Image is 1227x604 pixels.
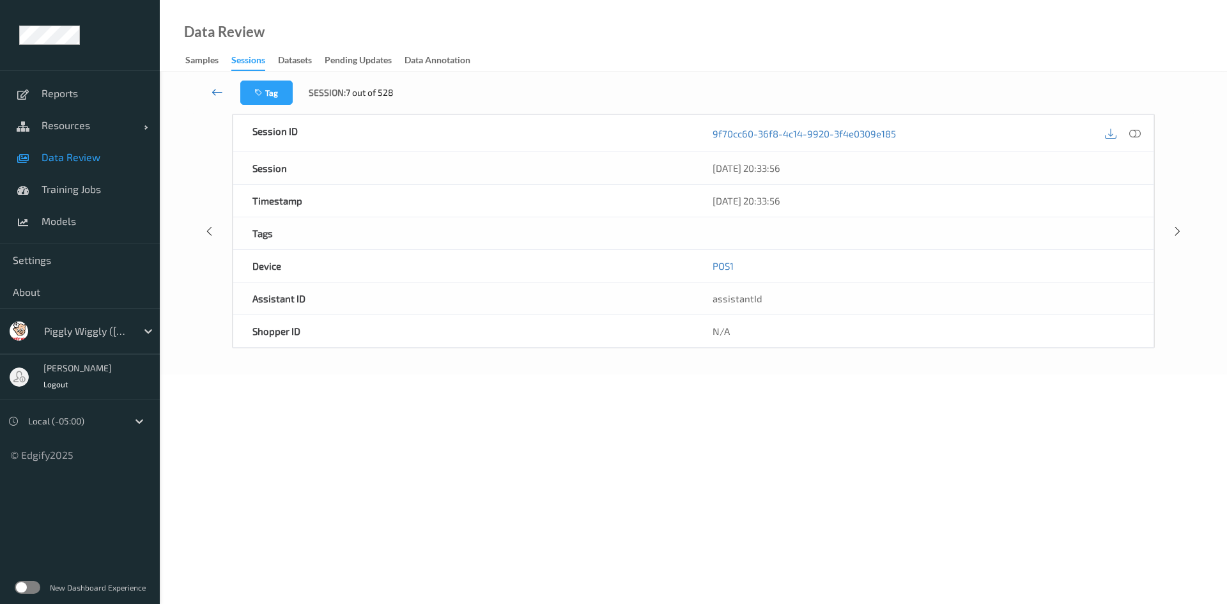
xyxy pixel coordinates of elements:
a: Datasets [278,52,325,70]
div: [DATE] 20:33:56 [713,194,1134,207]
button: Tag [240,81,293,105]
div: Session [233,152,693,184]
div: Sessions [231,54,265,71]
span: 7 out of 528 [346,86,394,99]
div: Timestamp [233,185,693,217]
div: N/A [693,315,1154,347]
div: [DATE] 20:33:56 [713,162,1134,174]
a: Pending Updates [325,52,405,70]
div: Data Review [184,26,265,38]
div: Pending Updates [325,54,392,70]
div: Shopper ID [233,315,693,347]
div: Tags [233,217,693,249]
div: Session ID [233,115,693,151]
div: Datasets [278,54,312,70]
a: Samples [185,52,231,70]
div: Assistant ID [233,283,693,314]
div: Samples [185,54,219,70]
a: Sessions [231,52,278,71]
a: Data Annotation [405,52,483,70]
span: Session: [309,86,346,99]
div: Device [233,250,693,282]
div: assistantId [713,292,1134,305]
a: POS1 [713,260,734,272]
a: 9f70cc60-36f8-4c14-9920-3f4e0309e185 [713,127,896,140]
div: Data Annotation [405,54,470,70]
